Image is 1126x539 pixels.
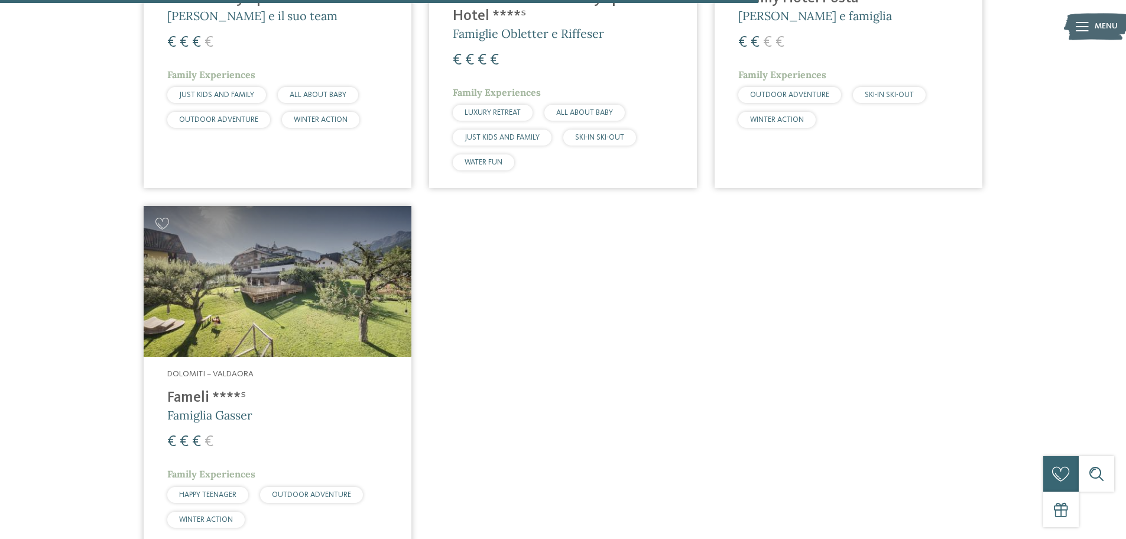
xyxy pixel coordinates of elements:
[465,159,502,166] span: WATER FUN
[180,35,189,50] span: €
[167,370,254,378] span: Dolomiti – Valdaora
[179,516,233,524] span: WINTER ACTION
[575,134,624,141] span: SKI-IN SKI-OUT
[179,91,254,99] span: JUST KIDS AND FAMILY
[738,8,892,23] span: [PERSON_NAME] e famiglia
[180,434,189,450] span: €
[763,35,772,50] span: €
[167,468,255,480] span: Family Experiences
[179,491,236,499] span: HAPPY TEENAGER
[192,35,201,50] span: €
[465,109,521,117] span: LUXURY RETREAT
[738,35,747,50] span: €
[290,91,346,99] span: ALL ABOUT BABY
[738,69,826,80] span: Family Experiences
[453,86,541,98] span: Family Experiences
[453,53,462,68] span: €
[179,116,258,124] span: OUTDOOR ADVENTURE
[865,91,914,99] span: SKI-IN SKI-OUT
[192,434,201,450] span: €
[750,91,829,99] span: OUTDOOR ADVENTURE
[167,434,176,450] span: €
[205,434,213,450] span: €
[167,408,252,422] span: Famiglia Gasser
[775,35,784,50] span: €
[144,206,411,357] img: Cercate un hotel per famiglie? Qui troverete solo i migliori!
[167,69,255,80] span: Family Experiences
[490,53,499,68] span: €
[556,109,613,117] span: ALL ABOUT BABY
[465,53,474,68] span: €
[453,26,604,41] span: Famiglie Obletter e Riffeser
[294,116,348,124] span: WINTER ACTION
[750,116,804,124] span: WINTER ACTION
[205,35,213,50] span: €
[272,491,351,499] span: OUTDOOR ADVENTURE
[167,8,338,23] span: [PERSON_NAME] e il suo team
[167,35,176,50] span: €
[465,134,540,141] span: JUST KIDS AND FAMILY
[751,35,760,50] span: €
[478,53,486,68] span: €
